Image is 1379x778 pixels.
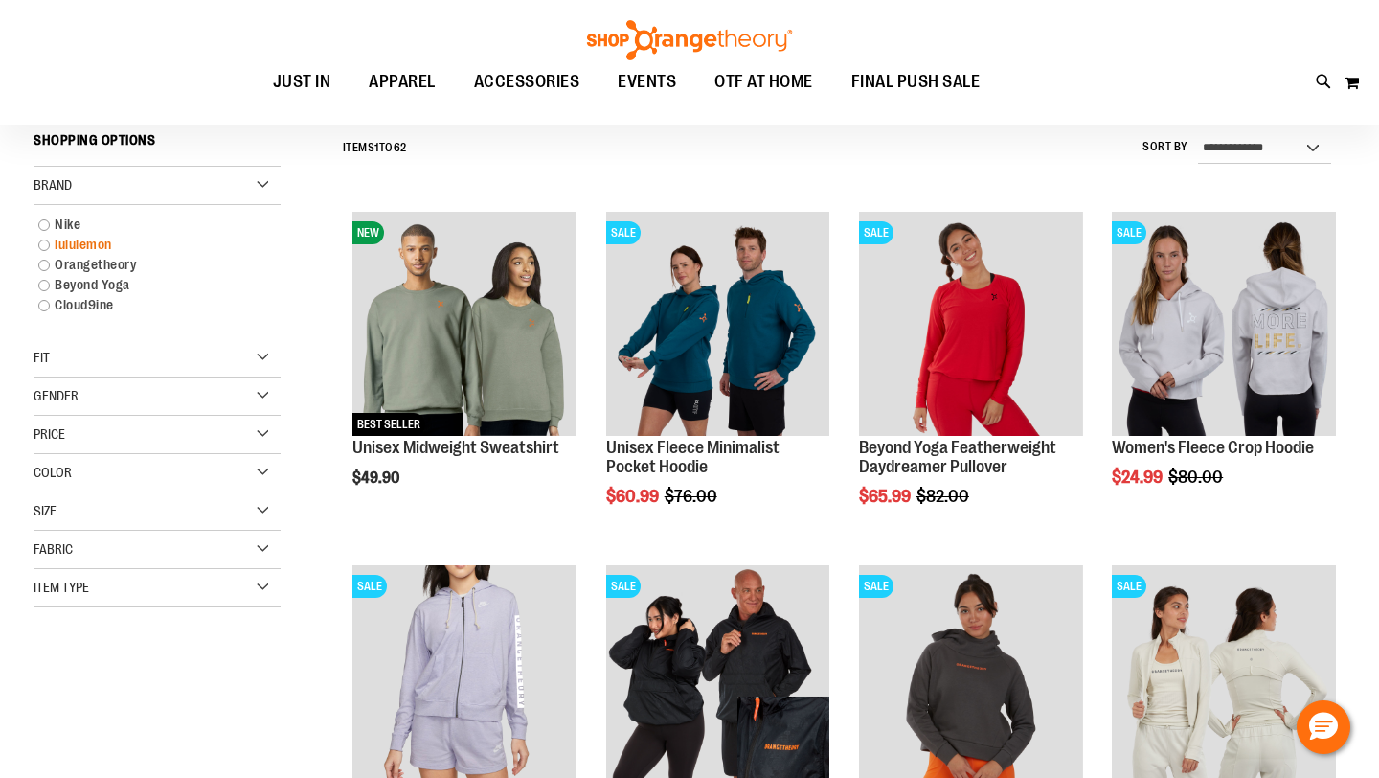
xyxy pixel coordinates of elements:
[1112,212,1336,436] img: Product image for Womens Fleece Crop Hoodie
[584,20,795,60] img: Shop Orangetheory
[34,350,50,365] span: Fit
[859,212,1083,436] img: Product image for Beyond Yoga Featherweight Daydreamer Pullover
[606,212,830,439] a: Unisex Fleece Minimalist Pocket HoodieSALE
[916,487,972,506] span: $82.00
[352,413,425,436] span: BEST SELLER
[34,503,57,518] span: Size
[352,469,402,487] span: $49.90
[1112,575,1146,598] span: SALE
[254,60,350,104] a: JUST IN
[859,212,1083,439] a: Product image for Beyond Yoga Featherweight Daydreamer PulloverSALE
[1112,212,1336,439] a: Product image for Womens Fleece Crop HoodieSALE
[859,221,893,244] span: SALE
[597,202,840,554] div: product
[1112,221,1146,244] span: SALE
[34,388,79,403] span: Gender
[394,141,407,154] span: 62
[606,487,662,506] span: $60.99
[34,580,89,595] span: Item Type
[29,215,266,235] a: Nike
[695,60,832,104] a: OTF AT HOME
[34,541,73,557] span: Fabric
[374,141,379,154] span: 1
[369,60,436,103] span: APPAREL
[352,438,559,457] a: Unisex Midweight Sweatshirt
[29,275,266,295] a: Beyond Yoga
[859,487,914,506] span: $65.99
[599,60,695,104] a: EVENTS
[665,487,720,506] span: $76.00
[849,202,1093,554] div: product
[34,124,281,167] strong: Shopping Options
[714,60,813,103] span: OTF AT HOME
[1112,438,1314,457] a: Women's Fleece Crop Hoodie
[29,295,266,315] a: Cloud9ine
[350,60,455,103] a: APPAREL
[618,60,676,103] span: EVENTS
[34,465,72,480] span: Color
[29,235,266,255] a: lululemon
[34,177,72,193] span: Brand
[1102,202,1345,536] div: product
[352,575,387,598] span: SALE
[29,255,266,275] a: Orangetheory
[474,60,580,103] span: ACCESSORIES
[1142,139,1188,155] label: Sort By
[1297,700,1350,754] button: Hello, have a question? Let’s chat.
[859,575,893,598] span: SALE
[352,212,576,436] img: Unisex Midweight Sweatshirt
[455,60,599,104] a: ACCESSORIES
[343,133,407,163] h2: Items to
[1168,468,1226,487] span: $80.00
[1112,468,1165,487] span: $24.99
[34,426,65,442] span: Price
[343,202,586,536] div: product
[851,60,981,103] span: FINAL PUSH SALE
[606,212,830,436] img: Unisex Fleece Minimalist Pocket Hoodie
[352,212,576,439] a: Unisex Midweight SweatshirtNEWBEST SELLER
[606,438,780,476] a: Unisex Fleece Minimalist Pocket Hoodie
[352,221,384,244] span: NEW
[606,221,641,244] span: SALE
[606,575,641,598] span: SALE
[273,60,331,103] span: JUST IN
[832,60,1000,104] a: FINAL PUSH SALE
[859,438,1056,476] a: Beyond Yoga Featherweight Daydreamer Pullover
